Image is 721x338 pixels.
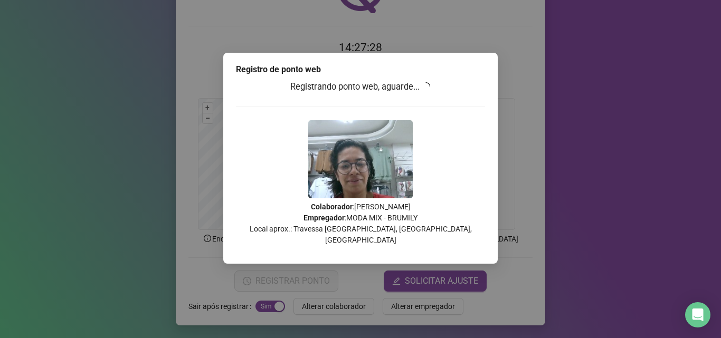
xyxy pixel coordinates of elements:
[311,202,353,211] strong: Colaborador
[236,80,485,94] h3: Registrando ponto web, aguarde...
[422,82,430,91] span: loading
[303,214,345,222] strong: Empregador
[308,120,413,198] img: 9k=
[685,302,710,327] div: Open Intercom Messenger
[236,201,485,246] p: : [PERSON_NAME] : MODA MIX - BRUMILY Local aprox.: Travessa [GEOGRAPHIC_DATA], [GEOGRAPHIC_DATA],...
[236,63,485,76] div: Registro de ponto web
